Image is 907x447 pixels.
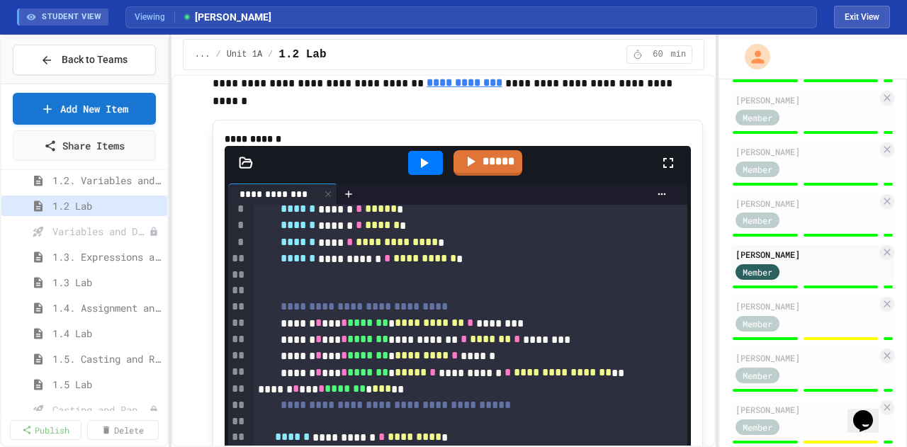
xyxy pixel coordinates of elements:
[149,405,159,415] div: Unpublished
[730,40,774,73] div: My Account
[10,420,81,440] a: Publish
[671,49,687,60] span: min
[847,390,893,433] iframe: chat widget
[278,46,326,63] span: 1.2 Lab
[52,402,149,417] span: Casting and Ranges of variables - Quiz
[647,49,670,60] span: 60
[13,93,156,125] a: Add New Item
[13,130,156,161] a: Share Items
[135,11,175,23] span: Viewing
[52,377,162,392] span: 1.5 Lab
[13,45,156,75] button: Back to Teams
[743,317,772,330] span: Member
[42,11,101,23] span: STUDENT VIEW
[62,52,128,67] span: Back to Teams
[268,49,273,60] span: /
[743,421,772,434] span: Member
[736,94,877,106] div: [PERSON_NAME]
[182,10,271,25] span: [PERSON_NAME]
[834,6,890,28] button: Exit student view
[736,351,877,364] div: [PERSON_NAME]
[736,248,877,261] div: [PERSON_NAME]
[743,214,772,227] span: Member
[52,249,162,264] span: 1.3. Expressions and Output [New]
[743,163,772,176] span: Member
[743,111,772,124] span: Member
[215,49,220,60] span: /
[52,173,162,188] span: 1.2. Variables and Data Types
[736,197,877,210] div: [PERSON_NAME]
[743,369,772,382] span: Member
[52,198,162,213] span: 1.2 Lab
[736,403,877,416] div: [PERSON_NAME]
[736,145,877,158] div: [PERSON_NAME]
[227,49,262,60] span: Unit 1A
[195,49,210,60] span: ...
[743,266,772,278] span: Member
[52,275,162,290] span: 1.3 Lab
[149,227,159,237] div: Unpublished
[736,300,877,312] div: [PERSON_NAME]
[52,300,162,315] span: 1.4. Assignment and Input
[52,326,162,341] span: 1.4 Lab
[52,224,149,239] span: Variables and Data Types - Quiz
[52,351,162,366] span: 1.5. Casting and Ranges of Values
[87,420,159,440] a: Delete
